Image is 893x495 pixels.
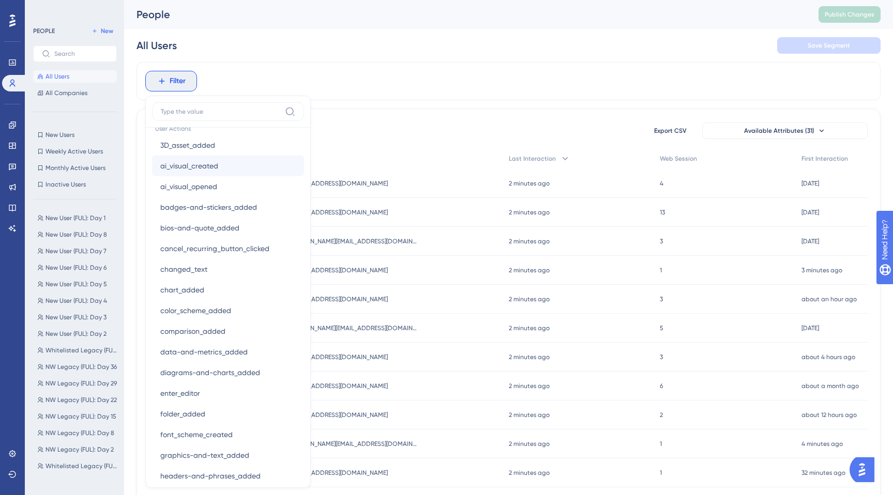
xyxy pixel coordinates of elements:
[509,180,550,187] time: 2 minutes ago
[290,237,419,245] span: [PERSON_NAME][EMAIL_ADDRESS][DOMAIN_NAME]
[46,180,86,189] span: Inactive Users
[33,87,117,99] button: All Companies
[46,297,107,305] span: New User (FUL): Day 4
[46,230,107,239] span: New User (FUL): Day 8
[509,382,550,390] time: 2 minutes ago
[801,209,819,216] time: [DATE]
[33,178,117,191] button: Inactive Users
[145,71,197,91] button: Filter
[46,72,69,81] span: All Users
[46,247,107,255] span: New User (FUL): Day 7
[33,245,123,257] button: New User (FUL): Day 7
[801,238,819,245] time: [DATE]
[54,50,108,57] input: Search
[33,129,117,141] button: New Users
[801,411,857,419] time: about 12 hours ago
[160,408,205,420] span: folder_added
[744,127,814,135] span: Available Attributes (31)
[46,280,107,288] span: New User (FUL): Day 5
[660,411,663,419] span: 2
[33,443,123,456] button: NW Legacy (FUL): Day 2
[152,466,304,486] button: headers-and-phrases_added
[160,304,231,317] span: color_scheme_added
[160,346,248,358] span: data-and-metrics_added
[33,228,123,241] button: New User (FUL): Day 8
[152,218,304,238] button: bios-and-quote_added
[33,328,123,340] button: New User (FUL): Day 2
[46,89,87,97] span: All Companies
[801,440,843,447] time: 4 minutes ago
[152,238,304,259] button: cancel_recurring_button_clicked
[290,469,388,477] span: [EMAIL_ADDRESS][DOMAIN_NAME]
[33,427,123,439] button: NW Legacy (FUL): Day 8
[290,411,388,419] span: [EMAIL_ADDRESS][DOMAIN_NAME]
[152,156,304,176] button: ai_visual_created
[46,264,107,272] span: New User (FUL): Day 6
[644,122,696,139] button: Export CSV
[46,147,103,156] span: Weekly Active Users
[33,295,123,307] button: New User (FUL): Day 4
[160,366,260,379] span: diagrams-and-charts_added
[46,379,117,388] span: NW Legacy (FUL): Day 29
[290,324,419,332] span: [PERSON_NAME][EMAIL_ADDRESS][DOMAIN_NAME]
[290,382,388,390] span: [EMAIL_ADDRESS][DOMAIN_NAME]
[660,179,663,188] span: 4
[660,208,665,216] span: 13
[160,201,257,213] span: badges-and-stickers_added
[160,242,269,255] span: cancel_recurring_button_clicked
[46,363,117,371] span: NW Legacy (FUL): Day 36
[660,382,663,390] span: 6
[152,321,304,342] button: comparison_added
[801,469,845,476] time: 32 minutes ago
[819,6,881,23] button: Publish Changes
[33,70,117,83] button: All Users
[509,209,550,216] time: 2 minutes ago
[660,440,662,448] span: 1
[152,300,304,321] button: color_scheme_added
[801,382,859,390] time: about a month ago
[290,353,388,361] span: [EMAIL_ADDRESS][DOMAIN_NAME]
[160,160,218,172] span: ai_visual_created
[46,462,119,470] span: Whitelisted Legacy (FUL): Day 1
[33,394,123,406] button: NW Legacy (FUL): Day 22
[660,237,663,245] span: 3
[152,259,304,280] button: changed_text
[160,325,225,337] span: comparison_added
[509,440,550,447] time: 2 minutes ago
[160,449,249,461] span: graphics-and-text_added
[160,428,233,441] span: font_scheme_created
[660,353,663,361] span: 3
[660,469,662,477] span: 1
[160,139,215,151] span: 3D_asset_added
[160,263,207,275] span: changed_text
[88,25,117,37] button: New
[702,122,868,139] button: Available Attributes (31)
[654,127,687,135] span: Export CSV
[808,41,850,50] span: Save Segment
[152,176,304,197] button: ai_visual_opened
[46,330,107,338] span: New User (FUL): Day 2
[509,353,550,361] time: 2 minutes ago
[152,445,304,466] button: graphics-and-text_added
[152,120,304,135] span: User Actions
[509,469,550,476] time: 2 minutes ago
[660,266,662,274] span: 1
[152,135,304,156] button: 3D_asset_added
[777,37,881,54] button: Save Segment
[46,313,107,321] span: New User (FUL): Day 3
[290,266,388,274] span: [EMAIL_ADDRESS][DOMAIN_NAME]
[46,412,116,421] span: NW Legacy (FUL): Day 15
[46,131,74,139] span: New Users
[160,284,204,296] span: chart_added
[161,107,281,116] input: Type the value
[46,346,119,354] span: Whitelisted Legacy (FUL): Day 2
[33,145,117,158] button: Weekly Active Users
[801,180,819,187] time: [DATE]
[101,27,113,35] span: New
[170,75,186,87] span: Filter
[152,424,304,445] button: font_scheme_created
[290,295,388,303] span: [EMAIL_ADDRESS][DOMAIN_NAME]
[152,362,304,383] button: diagrams-and-charts_added
[801,267,842,274] time: 3 minutes ago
